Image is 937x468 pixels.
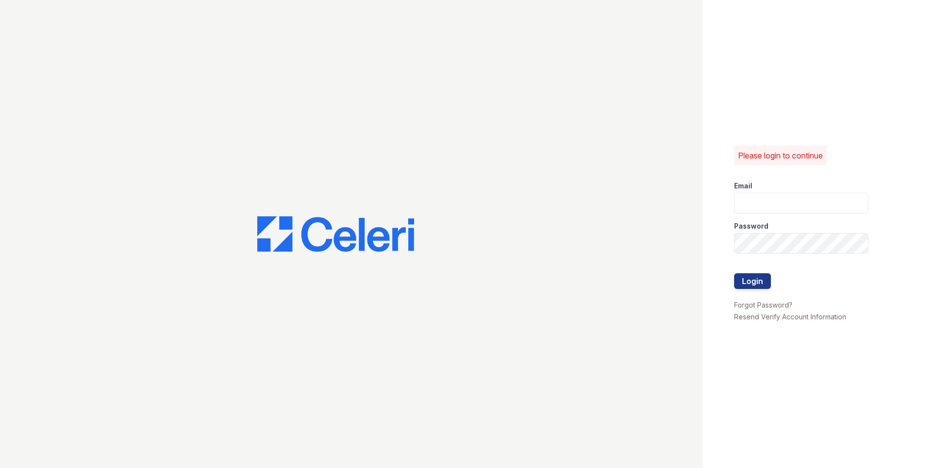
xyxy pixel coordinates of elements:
label: Email [734,181,752,191]
p: Please login to continue [738,150,823,161]
a: Resend Verify Account Information [734,312,846,321]
label: Password [734,221,768,231]
button: Login [734,273,771,289]
img: CE_Logo_Blue-a8612792a0a2168367f1c8372b55b34899dd931a85d93a1a3d3e32e68fde9ad4.png [257,216,414,252]
a: Forgot Password? [734,301,792,309]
